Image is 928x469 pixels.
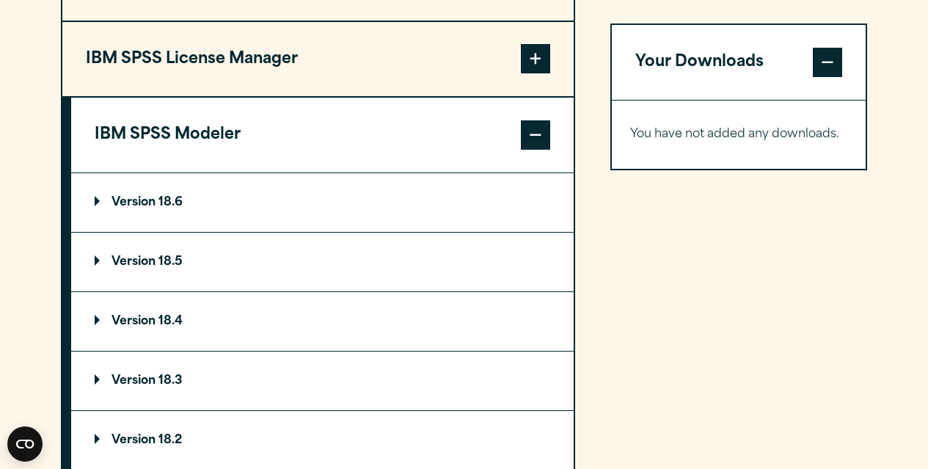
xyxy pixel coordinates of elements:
div: Your Downloads [612,100,866,169]
summary: Version 18.5 [71,233,574,291]
p: Version 18.5 [95,256,183,268]
p: Version 18.4 [95,316,183,327]
button: IBM SPSS License Manager [62,22,574,97]
p: Version 18.2 [95,435,182,446]
button: Your Downloads [612,25,866,100]
p: Version 18.6 [95,197,183,208]
button: IBM SPSS Modeler [71,98,574,172]
summary: Version 18.4 [71,292,574,351]
p: Version 18.3 [95,375,183,387]
summary: Version 18.6 [71,173,574,232]
p: You have not added any downloads. [630,124,848,145]
button: Open CMP widget [7,426,43,462]
summary: Version 18.3 [71,352,574,410]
